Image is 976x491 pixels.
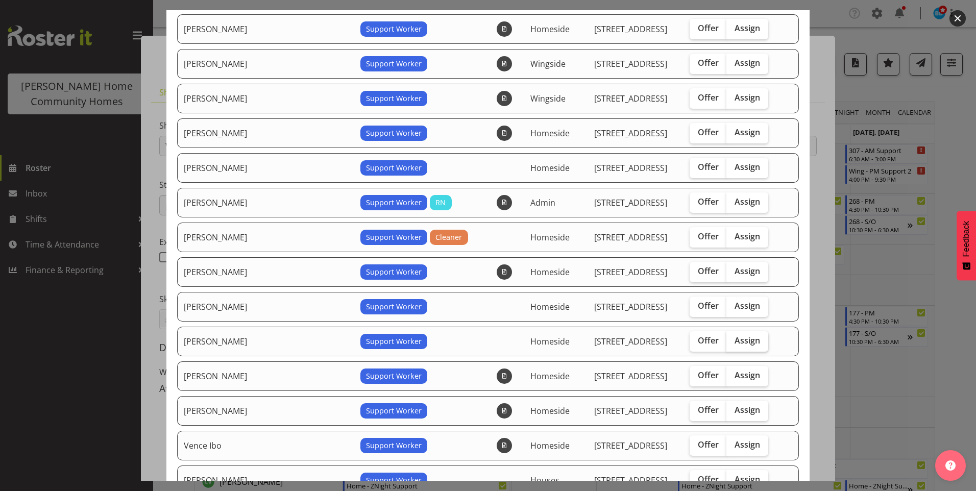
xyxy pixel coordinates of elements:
span: Offer [698,92,719,103]
td: [PERSON_NAME] [177,14,354,44]
span: [STREET_ADDRESS] [594,93,667,104]
span: Wingside [530,93,566,104]
span: [STREET_ADDRESS] [594,23,667,35]
button: Feedback - Show survey [957,211,976,280]
td: [PERSON_NAME] [177,396,354,426]
span: Support Worker [366,23,422,35]
span: Offer [698,58,719,68]
span: Offer [698,231,719,241]
span: [STREET_ADDRESS] [594,440,667,451]
span: [STREET_ADDRESS] [594,301,667,312]
span: [STREET_ADDRESS] [594,336,667,347]
span: Assign [735,92,760,103]
span: Feedback [962,221,971,257]
span: [STREET_ADDRESS] [594,197,667,208]
span: Homeside [530,301,570,312]
span: Homeside [530,371,570,382]
span: Houses [530,475,559,486]
td: [PERSON_NAME] [177,361,354,391]
span: Offer [698,266,719,276]
td: [PERSON_NAME] [177,153,354,183]
td: [PERSON_NAME] [177,327,354,356]
span: Assign [735,370,760,380]
td: [PERSON_NAME] [177,188,354,217]
span: Homeside [530,128,570,139]
span: Offer [698,301,719,311]
span: Offer [698,335,719,346]
span: [STREET_ADDRESS] [594,371,667,382]
span: Support Worker [366,162,422,174]
span: [STREET_ADDRESS] [594,405,667,416]
span: Assign [735,405,760,415]
span: Support Worker [366,301,422,312]
span: Homeside [530,23,570,35]
td: [PERSON_NAME] [177,257,354,287]
span: [STREET_ADDRESS] [594,475,667,486]
span: Support Worker [366,232,422,243]
span: Support Worker [366,336,422,347]
span: Wingside [530,58,566,69]
span: Support Worker [366,371,422,382]
span: Homeside [530,162,570,174]
span: [STREET_ADDRESS] [594,232,667,243]
span: Support Worker [366,58,422,69]
span: Assign [735,474,760,484]
span: RN [435,197,446,208]
span: Homeside [530,405,570,416]
span: Support Worker [366,128,422,139]
span: Assign [735,197,760,207]
span: [STREET_ADDRESS] [594,58,667,69]
span: Offer [698,127,719,137]
td: [PERSON_NAME] [177,223,354,252]
span: Homeside [530,336,570,347]
span: Support Worker [366,266,422,278]
span: Offer [698,405,719,415]
span: Support Worker [366,440,422,451]
span: Homeside [530,232,570,243]
span: Cleaner [435,232,462,243]
span: Assign [735,335,760,346]
span: Offer [698,23,719,33]
span: Assign [735,231,760,241]
span: Assign [735,58,760,68]
span: Offer [698,439,719,450]
span: Admin [530,197,555,208]
td: [PERSON_NAME] [177,292,354,322]
span: Support Worker [366,475,422,486]
span: Offer [698,197,719,207]
span: Support Worker [366,405,422,416]
td: [PERSON_NAME] [177,118,354,148]
span: Support Worker [366,93,422,104]
span: [STREET_ADDRESS] [594,162,667,174]
span: Assign [735,301,760,311]
td: Vence Ibo [177,431,354,460]
span: Assign [735,23,760,33]
span: Assign [735,162,760,172]
span: Homeside [530,440,570,451]
td: [PERSON_NAME] [177,84,354,113]
span: [STREET_ADDRESS] [594,266,667,278]
span: Homeside [530,266,570,278]
img: help-xxl-2.png [945,460,956,471]
span: Assign [735,439,760,450]
span: Assign [735,266,760,276]
span: Offer [698,370,719,380]
span: Offer [698,162,719,172]
span: Offer [698,474,719,484]
span: [STREET_ADDRESS] [594,128,667,139]
span: Support Worker [366,197,422,208]
td: [PERSON_NAME] [177,49,354,79]
span: Assign [735,127,760,137]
